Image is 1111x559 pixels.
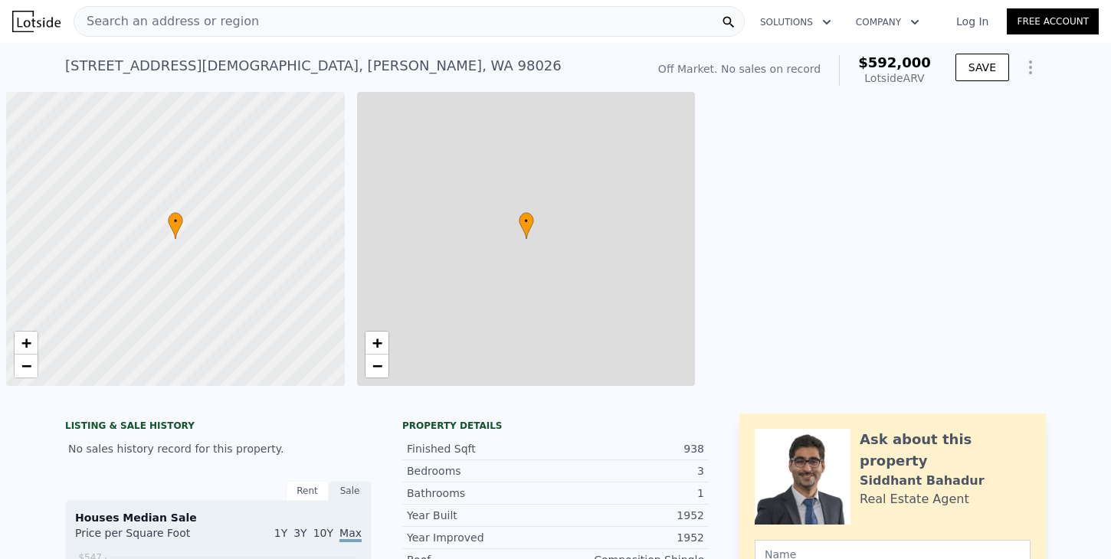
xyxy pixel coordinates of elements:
[21,333,31,352] span: +
[21,356,31,375] span: −
[519,214,534,228] span: •
[407,441,555,456] div: Finished Sqft
[555,530,704,545] div: 1952
[858,70,931,86] div: Lotside ARV
[293,527,306,539] span: 3Y
[365,332,388,355] a: Zoom in
[15,355,38,378] a: Zoom out
[407,530,555,545] div: Year Improved
[658,61,821,77] div: Off Market. No sales on record
[519,212,534,239] div: •
[407,485,555,501] div: Bathrooms
[286,481,329,501] div: Rent
[555,441,704,456] div: 938
[1015,52,1046,83] button: Show Options
[748,8,844,36] button: Solutions
[74,12,259,31] span: Search an address or region
[65,55,562,77] div: [STREET_ADDRESS][DEMOGRAPHIC_DATA] , [PERSON_NAME] , WA 98026
[168,212,183,239] div: •
[858,54,931,70] span: $592,000
[860,490,969,508] div: Real Estate Agent
[313,527,333,539] span: 10Y
[15,332,38,355] a: Zoom in
[402,420,709,432] div: Property details
[65,420,372,435] div: LISTING & SALE HISTORY
[955,54,1009,81] button: SAVE
[407,508,555,523] div: Year Built
[168,214,183,228] span: •
[407,463,555,479] div: Bedrooms
[75,510,362,525] div: Houses Median Sale
[12,11,61,32] img: Lotside
[938,14,1007,29] a: Log In
[329,481,372,501] div: Sale
[274,527,287,539] span: 1Y
[555,463,704,479] div: 3
[365,355,388,378] a: Zoom out
[75,525,218,550] div: Price per Square Foot
[65,435,372,463] div: No sales history record for this property.
[860,472,985,490] div: Siddhant Bahadur
[555,508,704,523] div: 1952
[555,485,704,501] div: 1
[372,333,382,352] span: +
[372,356,382,375] span: −
[860,429,1031,472] div: Ask about this property
[844,8,932,36] button: Company
[339,527,362,542] span: Max
[1007,8,1099,34] a: Free Account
